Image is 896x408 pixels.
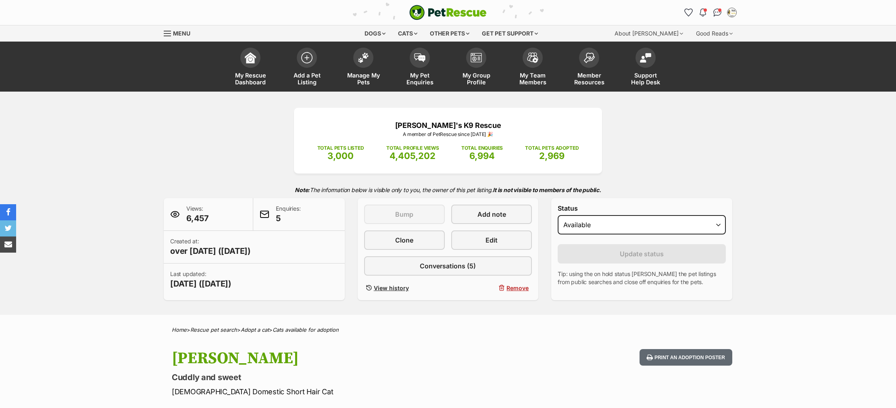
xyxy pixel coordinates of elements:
[327,151,354,161] span: 3,000
[392,44,448,92] a: My Pet Enquiries
[515,72,551,86] span: My Team Members
[172,326,187,333] a: Home
[273,326,339,333] a: Cats available for adoption
[448,44,504,92] a: My Group Profile
[345,72,381,86] span: Manage My Pets
[170,237,251,257] p: Created at:
[527,52,538,63] img: team-members-icon-5396bd8760b3fe7c0b43da4ab00e1e3bb1a5d9ba89233759b79545d2d3fc5d0d.svg
[558,270,726,286] p: Tip: using the on hold status [PERSON_NAME] the pet listings from public searches and close off e...
[395,235,413,245] span: Clone
[279,44,335,92] a: Add a Pet Listing
[222,44,279,92] a: My Rescue Dashboard
[170,278,231,289] span: [DATE] ([DATE])
[690,25,738,42] div: Good Reads
[451,205,532,224] a: Add note
[476,25,544,42] div: Get pet support
[506,284,529,292] span: Remove
[640,349,732,366] button: Print an adoption poster
[617,44,674,92] a: Support Help Desk
[364,256,532,276] a: Conversations (5)
[583,52,595,63] img: member-resources-icon-8e73f808a243e03378d46382f2149f9095a855e16c252ad45f914b54edf8863c.svg
[152,327,744,333] div: > > >
[504,44,561,92] a: My Team Members
[558,205,726,212] label: Status
[335,44,392,92] a: Manage My Pets
[420,261,476,271] span: Conversations (5)
[359,25,391,42] div: Dogs
[172,349,513,368] h1: [PERSON_NAME]
[364,230,445,250] a: Clone
[700,8,706,17] img: notifications-46538b983faf8c2785f20acdc204bb7945ddae34d4c08c2a6579f10ce5e182be.svg
[402,72,438,86] span: My Pet Enquiries
[451,282,532,294] button: Remove
[627,72,664,86] span: Support Help Desk
[711,6,724,19] a: Conversations
[409,5,487,20] img: logo-cat-932fe2b9b8326f06289b0f2fb663e598f794de774fb13d1741a6617ecf9a85b4.svg
[395,209,413,219] span: Bump
[725,6,738,19] button: My account
[713,8,722,17] img: chat-41dd97257d64d25036548639549fe6c8038ab92f7586957e7f3b1b290dea8141.svg
[289,72,325,86] span: Add a Pet Listing
[170,270,231,289] p: Last updated:
[190,326,237,333] a: Rescue pet search
[609,25,689,42] div: About [PERSON_NAME]
[186,205,209,224] p: Views:
[424,25,475,42] div: Other pets
[392,25,423,42] div: Cats
[493,186,601,193] strong: It is not visible to members of the public.
[276,213,300,224] span: 5
[358,52,369,63] img: manage-my-pets-icon-02211641906a0b7f246fdf0571729dbe1e7629f14944591b6c1af311fb30b64b.svg
[571,72,607,86] span: Member Resources
[295,186,310,193] strong: Note:
[164,182,732,198] p: The information below is visible only to you, the owner of this pet listing.
[696,6,709,19] button: Notifications
[170,245,251,257] span: over [DATE] ([DATE])
[232,72,269,86] span: My Rescue Dashboard
[728,8,736,17] img: Merna Karam profile pic
[558,244,726,264] button: Update status
[525,144,579,152] p: TOTAL PETS ADOPTED
[306,131,590,138] p: A member of PetRescue since [DATE] 🎉
[241,326,269,333] a: Adopt a cat
[539,151,565,161] span: 2,969
[301,52,313,63] img: add-pet-listing-icon-0afa8454b4691262ce3f59096e99ab1cd57d4a30225e0717b998d2c9b9846f56.svg
[458,72,494,86] span: My Group Profile
[561,44,617,92] a: Member Resources
[173,30,190,37] span: Menu
[164,25,196,40] a: Menu
[317,144,364,152] p: TOTAL PETS LISTED
[364,205,445,224] button: Bump
[477,209,506,219] span: Add note
[486,235,498,245] span: Edit
[409,5,487,20] a: PetRescue
[374,284,409,292] span: View history
[461,144,503,152] p: TOTAL ENQUIRIES
[390,151,435,161] span: 4,405,202
[276,205,300,224] p: Enquiries:
[306,120,590,131] p: [PERSON_NAME]'s K9 Rescue
[682,6,738,19] ul: Account quick links
[364,282,445,294] a: View history
[172,372,513,383] p: Cuddly and sweet
[414,53,425,62] img: pet-enquiries-icon-7e3ad2cf08bfb03b45e93fb7055b45f3efa6380592205ae92323e6603595dc1f.svg
[471,53,482,63] img: group-profile-icon-3fa3cf56718a62981997c0bc7e787c4b2cf8bcc04b72c1350f741eb67cf2f40e.svg
[620,249,664,259] span: Update status
[386,144,439,152] p: TOTAL PROFILE VIEWS
[451,230,532,250] a: Edit
[172,386,513,397] p: [DEMOGRAPHIC_DATA] Domestic Short Hair Cat
[245,52,256,63] img: dashboard-icon-eb2f2d2d3e046f16d808141f083e7271f6b2e854fb5c12c21221c1fb7104beca.svg
[640,53,651,63] img: help-desk-icon-fdf02630f3aa405de69fd3d07c3f3aa587a6932b1a1747fa1d2bba05be0121f9.svg
[186,213,209,224] span: 6,457
[682,6,695,19] a: Favourites
[469,151,495,161] span: 6,994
